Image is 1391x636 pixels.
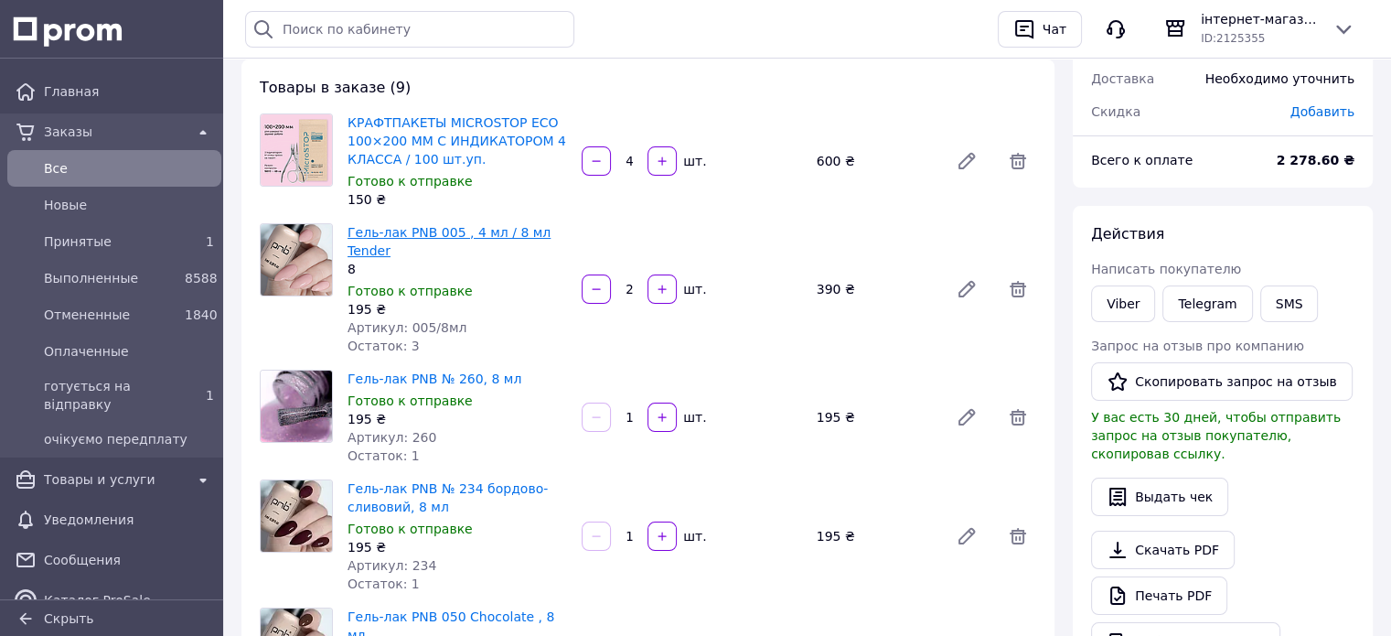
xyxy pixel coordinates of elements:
button: SMS [1260,286,1319,322]
span: Уведомления [44,511,214,529]
span: У вас есть 30 дней, чтобы отправить запрос на отзыв покупателю, скопировав ссылку. [1091,410,1341,461]
a: Печать PDF [1091,577,1227,615]
div: 195 ₴ [348,300,567,318]
span: Всего к оплате [1091,153,1193,167]
span: Остаток: 1 [348,448,420,463]
span: Доставка [1091,71,1154,86]
span: Готово к отправке [348,174,473,189]
span: Артикул: 234 [348,558,436,573]
span: готується на відправку [44,377,177,414]
a: Гель-лак PNB 005 , 4 мл / 8 мл Tender [348,225,551,258]
span: Действия [1091,225,1164,243]
span: Скидка [1091,104,1140,119]
div: Необходимо уточнить [1194,59,1365,99]
span: Заказы [44,123,185,141]
span: Новые [44,196,214,214]
a: Гель-лак PNB № 234 бордово-сливовий, 8 мл [348,481,548,514]
a: Гель-лак PNB № 260, 8 мл [348,372,521,386]
span: Товары и услуги [44,470,185,489]
span: Отмененные [44,306,177,324]
span: Оплаченные [44,342,214,361]
span: Готово к отправке [348,284,473,298]
span: Принятые [44,232,177,251]
img: Гель-лак PNB № 234 бордово-сливовий, 8 мл [261,480,332,552]
span: Запрос на отзыв про компанию [1091,339,1304,353]
a: Редактировать [948,518,985,555]
div: шт. [679,527,708,545]
span: Каталог ProSale [44,591,185,609]
span: 8588 [185,271,218,286]
span: Добавить [1290,104,1354,119]
span: Главная [44,82,214,101]
a: Редактировать [948,143,985,179]
div: 600 ₴ [809,148,941,174]
img: КРАФТПАКЕТЫ MICROSTOP ECO 100×200 ММ С ИНДИКАТОРОМ 4 КЛАССА / 100 шт.уп. [261,114,332,186]
span: Артикул: 260 [348,430,436,445]
div: 195 ₴ [809,404,941,430]
div: шт. [679,152,708,170]
span: Сообщения [44,551,214,569]
span: Остаток: 1 [348,577,420,591]
span: Удалить [1000,143,1036,179]
span: ID: 2125355 [1201,32,1265,45]
div: 195 ₴ [348,538,567,556]
div: 390 ₴ [809,276,941,302]
span: Написать покупателю [1091,262,1241,276]
img: Гель-лак PNB № 260, 8 мл [261,371,332,442]
b: 2 278.60 ₴ [1276,153,1354,167]
span: 1840 [185,307,218,322]
span: Выполненные [44,269,177,287]
span: Удалить [1000,518,1036,555]
a: Скачать PDF [1091,531,1235,569]
button: Чат [998,11,1082,48]
div: Чат [1039,16,1070,43]
button: Скопировать запрос на отзыв [1091,362,1353,401]
span: Скрыть [44,611,94,626]
span: Артикул: 005/8мл [348,320,466,335]
span: Товары в заказе (9) [260,79,411,96]
button: Выдать чек [1091,478,1228,516]
div: шт. [679,280,708,298]
span: очікуємо передплату [44,430,214,448]
span: Готово к отправке [348,522,473,536]
span: Удалить [1000,399,1036,436]
a: Viber [1091,286,1155,322]
span: Все [44,159,214,178]
a: КРАФТПАКЕТЫ MICROSTOP ECO 100×200 ММ С ИНДИКАТОРОМ 4 КЛАССА / 100 шт.уп. [348,115,566,167]
img: Гель-лак PNB 005 , 4 мл / 8 мл Tender [261,224,332,296]
span: інтернет-магазин Ваші ручки [1201,10,1318,28]
span: Удалить [1000,271,1036,307]
div: 195 ₴ [348,410,567,428]
div: шт. [679,408,708,426]
a: Редактировать [948,271,985,307]
div: 150 ₴ [348,190,567,209]
span: 1 [206,234,214,249]
div: 8 [348,260,567,278]
span: Готово к отправке [348,393,473,408]
div: 195 ₴ [809,523,941,549]
a: Редактировать [948,399,985,436]
span: Остаток: 3 [348,339,420,353]
input: Поиск по кабинету [245,11,574,48]
a: Telegram [1162,286,1252,322]
span: 1 [206,388,214,403]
